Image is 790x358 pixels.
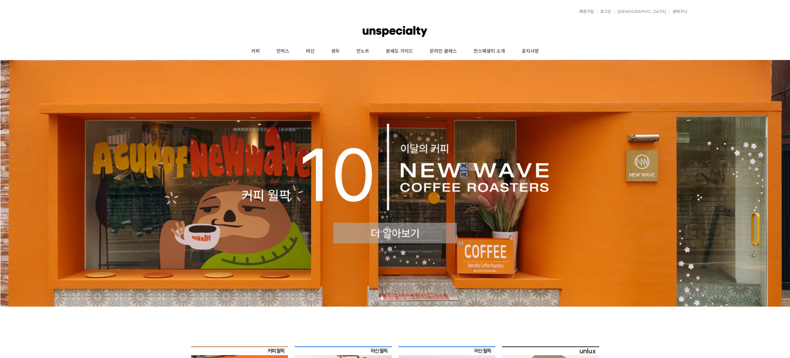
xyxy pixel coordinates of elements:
a: 생두 [323,43,348,60]
a: 2 [387,297,390,300]
a: 공지사항 [513,43,547,60]
a: [DEMOGRAPHIC_DATA] [614,10,666,14]
a: 언럭스 [268,43,298,60]
a: 3 [394,297,397,300]
a: 회원가입 [576,10,594,14]
a: 언스페셜티 소개 [465,43,513,60]
img: 언스페셜티 몰 [363,22,427,41]
a: 언노트 [348,43,378,60]
a: 온라인 클래스 [421,43,465,60]
a: 커피 [243,43,268,60]
a: 장바구니 [669,10,687,14]
a: 5 [407,297,410,300]
a: 머신 [298,43,323,60]
a: 4 [400,297,403,300]
a: 로그인 [597,10,611,14]
a: 1 [380,297,384,300]
a: 분쇄도 가이드 [378,43,421,60]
